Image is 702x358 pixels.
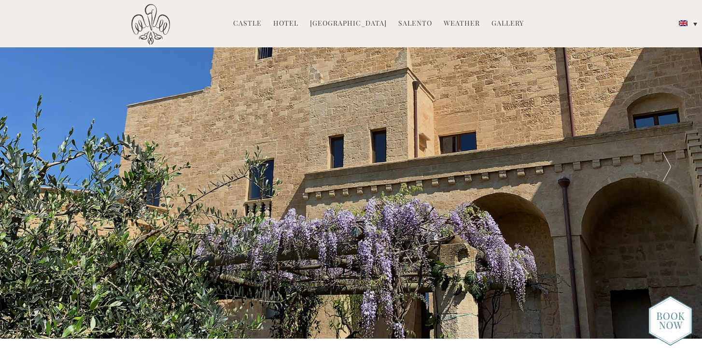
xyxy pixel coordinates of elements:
img: English [679,20,688,26]
a: Gallery [491,18,524,29]
a: Hotel [273,18,298,29]
a: [GEOGRAPHIC_DATA] [310,18,387,29]
a: Weather [444,18,480,29]
a: Salento [398,18,432,29]
a: Castle [233,18,262,29]
img: new-booknow.png [648,296,692,346]
img: Castello di Ugento [131,4,170,45]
